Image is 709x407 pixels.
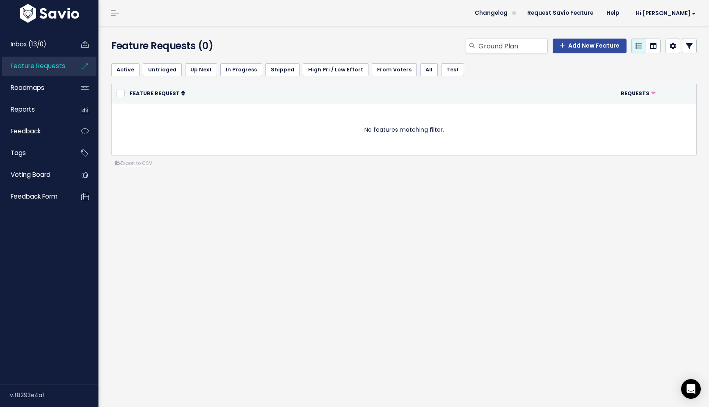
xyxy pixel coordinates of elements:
a: Export to CSV [115,160,152,167]
td: No features matching filter. [112,104,696,155]
a: Feature Request [130,89,185,97]
a: Help [600,7,626,19]
span: Voting Board [11,170,50,179]
a: Hi [PERSON_NAME] [626,7,702,20]
span: Roadmaps [11,83,44,92]
h4: Feature Requests (0) [111,39,298,53]
span: Tags [11,149,26,157]
span: Inbox (13/0) [11,40,46,48]
span: Feature Request [130,90,180,97]
span: Requests [621,90,650,97]
a: Feedback form [2,187,68,206]
div: v.f8293e4a1 [10,384,98,406]
span: Changelog [475,10,508,16]
a: Feedback [2,122,68,141]
a: Add New Feature [553,39,627,53]
a: Reports [2,100,68,119]
a: Voting Board [2,165,68,184]
span: Feedback form [11,192,57,201]
span: Feedback [11,127,41,135]
input: Search features... [478,39,548,53]
a: Inbox (13/0) [2,35,68,54]
a: Shipped [265,63,300,76]
span: Reports [11,105,35,114]
span: Hi [PERSON_NAME] [636,10,696,16]
ul: Filter feature requests [111,63,697,76]
a: Tags [2,144,68,162]
a: Feature Requests [2,57,68,75]
a: Active [111,63,140,76]
a: Roadmaps [2,78,68,97]
img: logo-white.9d6f32f41409.svg [18,4,81,23]
a: In Progress [220,63,262,76]
a: Untriaged [143,63,182,76]
a: All [420,63,438,76]
a: Request Savio Feature [521,7,600,19]
span: Feature Requests [11,62,65,70]
a: Requests [621,89,656,97]
div: Open Intercom Messenger [681,379,701,399]
a: Up Next [185,63,217,76]
a: High Pri / Low Effort [303,63,368,76]
a: From Voters [372,63,417,76]
a: Test [441,63,464,76]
